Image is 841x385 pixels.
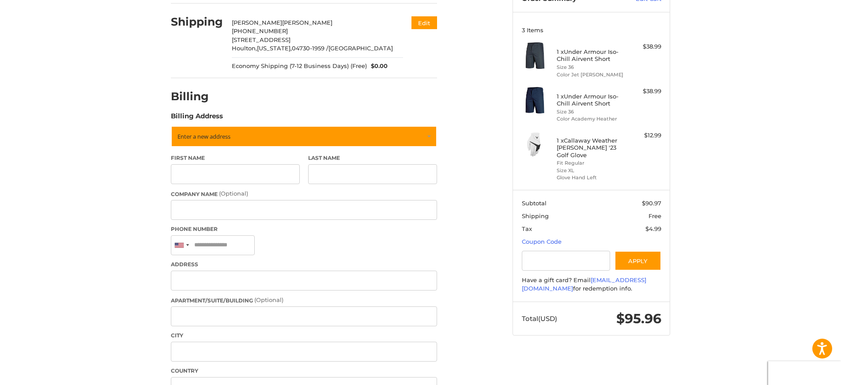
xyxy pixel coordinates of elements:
[308,154,437,162] label: Last Name
[768,361,841,385] iframe: Google Customer Reviews
[177,132,230,140] span: Enter a new address
[616,310,661,327] span: $95.96
[557,137,624,159] h4: 1 x Callaway Weather [PERSON_NAME] '23 Golf Glove
[642,200,661,207] span: $90.97
[557,48,624,63] h4: 1 x Under Armour Iso-Chill Airvent Short
[219,190,248,197] small: (Optional)
[171,225,437,233] label: Phone Number
[557,71,624,79] li: Color Jet [PERSON_NAME]
[232,62,367,71] span: Economy Shipping (7-12 Business Days) (Free)
[522,200,547,207] span: Subtotal
[232,45,257,52] span: Houlton,
[171,15,223,29] h2: Shipping
[522,225,532,232] span: Tax
[171,236,192,255] div: United States: +1
[645,225,661,232] span: $4.99
[171,296,437,305] label: Apartment/Suite/Building
[232,27,288,34] span: [PHONE_NUMBER]
[626,131,661,140] div: $12.99
[171,90,223,103] h2: Billing
[367,62,388,71] span: $0.00
[649,212,661,219] span: Free
[557,174,624,181] li: Glove Hand Left
[522,276,661,293] div: Have a gift card? Email for redemption info.
[522,238,562,245] a: Coupon Code
[254,296,283,303] small: (Optional)
[282,19,332,26] span: [PERSON_NAME]
[232,19,282,26] span: [PERSON_NAME]
[522,212,549,219] span: Shipping
[411,16,437,29] button: Edit
[557,115,624,123] li: Color Academy Heather
[615,251,661,271] button: Apply
[557,108,624,116] li: Size 36
[557,64,624,71] li: Size 36
[328,45,393,52] span: [GEOGRAPHIC_DATA]
[171,189,437,198] label: Company Name
[171,332,437,340] label: City
[171,111,223,125] legend: Billing Address
[171,126,437,147] a: Enter or select a different address
[522,314,557,323] span: Total (USD)
[557,93,624,107] h4: 1 x Under Armour Iso-Chill Airvent Short
[626,42,661,51] div: $38.99
[232,36,290,43] span: [STREET_ADDRESS]
[557,159,624,167] li: Fit Regular
[257,45,292,52] span: [US_STATE],
[171,154,300,162] label: First Name
[171,367,437,375] label: Country
[557,167,624,174] li: Size XL
[292,45,328,52] span: 04730-1959 /
[522,251,611,271] input: Gift Certificate or Coupon Code
[171,260,437,268] label: Address
[522,26,661,34] h3: 3 Items
[626,87,661,96] div: $38.99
